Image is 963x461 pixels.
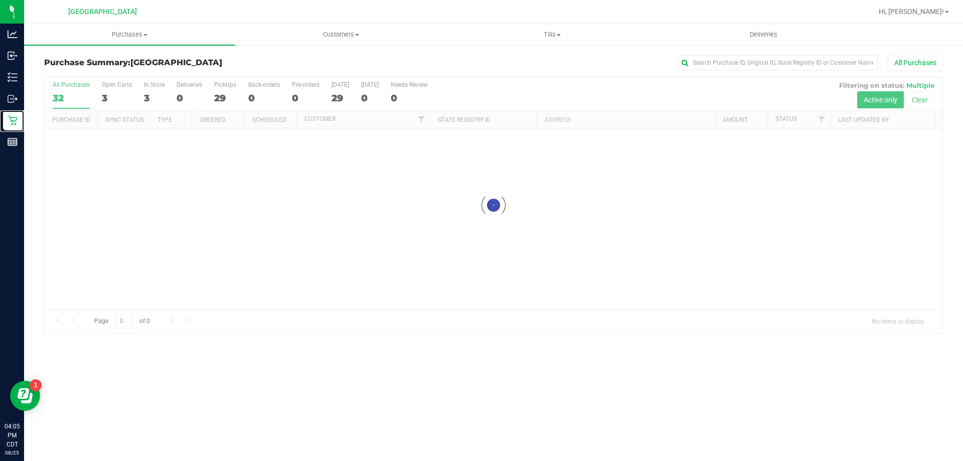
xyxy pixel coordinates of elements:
inline-svg: Inbound [8,51,18,61]
a: Purchases [24,24,235,45]
inline-svg: Reports [8,137,18,147]
inline-svg: Inventory [8,72,18,82]
button: All Purchases [888,54,943,71]
span: [GEOGRAPHIC_DATA] [130,58,222,67]
span: Hi, [PERSON_NAME]! [879,8,944,16]
span: Tills [447,30,657,39]
a: Customers [235,24,446,45]
inline-svg: Retail [8,115,18,125]
span: [GEOGRAPHIC_DATA] [68,8,137,16]
span: Deliveries [736,30,791,39]
span: Purchases [24,30,235,39]
h3: Purchase Summary: [44,58,344,67]
iframe: Resource center [10,381,40,411]
iframe: Resource center unread badge [30,379,42,391]
a: Deliveries [658,24,869,45]
inline-svg: Outbound [8,94,18,104]
p: 08/25 [5,449,20,456]
a: Tills [446,24,658,45]
inline-svg: Analytics [8,29,18,39]
input: Search Purchase ID, Original ID, State Registry ID or Customer Name... [677,55,878,70]
span: Customers [236,30,446,39]
p: 04:05 PM CDT [5,422,20,449]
